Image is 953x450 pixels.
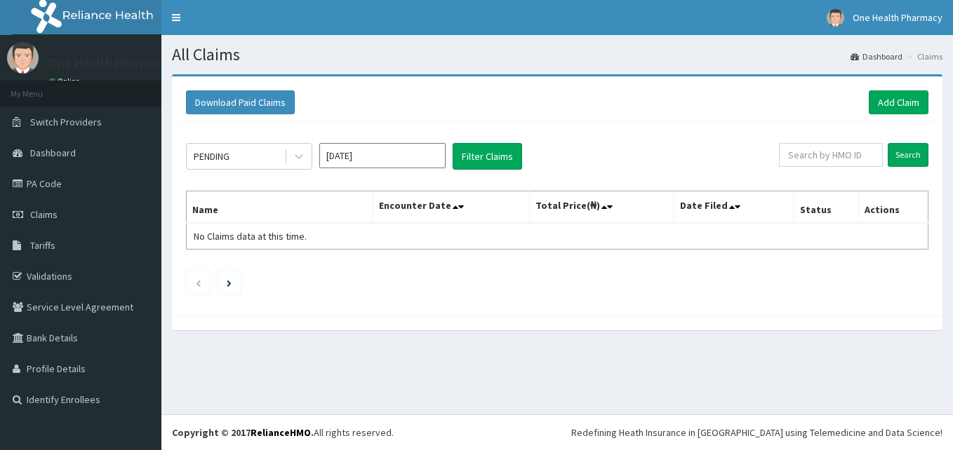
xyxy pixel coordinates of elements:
[674,191,794,224] th: Date Filed
[49,57,168,69] p: One Health Pharmacy
[195,276,201,289] a: Previous page
[251,426,311,439] a: RelianceHMO
[30,239,55,252] span: Tariffs
[7,42,39,74] img: User Image
[453,143,522,170] button: Filter Claims
[858,191,928,224] th: Actions
[172,46,942,64] h1: All Claims
[373,191,530,224] th: Encounter Date
[194,230,307,243] span: No Claims data at this time.
[779,143,883,167] input: Search by HMO ID
[30,116,102,128] span: Switch Providers
[30,208,58,221] span: Claims
[161,414,953,450] footer: All rights reserved.
[172,426,314,439] strong: Copyright © 2017 .
[571,425,942,439] div: Redefining Heath Insurance in [GEOGRAPHIC_DATA] using Telemedicine and Data Science!
[827,9,844,27] img: User Image
[227,276,232,289] a: Next page
[187,191,373,224] th: Name
[194,149,229,163] div: PENDING
[186,90,295,114] button: Download Paid Claims
[794,191,858,224] th: Status
[49,76,83,86] a: Online
[529,191,674,224] th: Total Price(₦)
[319,143,446,168] input: Select Month and Year
[869,90,928,114] a: Add Claim
[851,50,902,62] a: Dashboard
[853,11,942,24] span: One Health Pharmacy
[30,146,76,159] span: Dashboard
[888,143,928,167] input: Search
[904,50,942,62] li: Claims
